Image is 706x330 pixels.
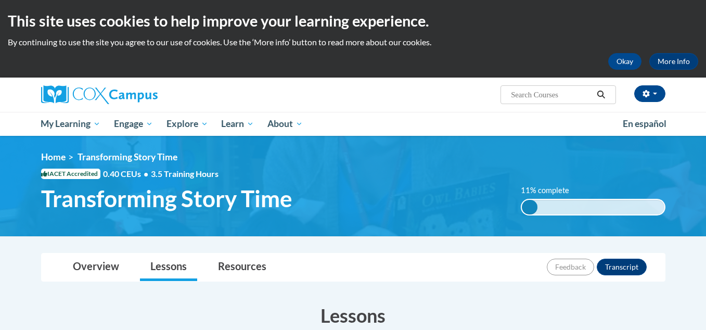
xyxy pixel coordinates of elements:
button: Okay [608,53,641,70]
a: Resources [208,253,277,281]
img: Cox Campus [41,85,158,104]
label: 11% complete [521,185,581,196]
a: Home [41,151,66,162]
button: Account Settings [634,85,665,102]
span: 3.5 Training Hours [151,169,219,179]
div: 11% complete [522,200,537,214]
span: Explore [166,118,208,130]
span: En español [623,118,666,129]
a: Lessons [140,253,197,281]
a: Explore [160,112,215,136]
span: Transforming Story Time [78,151,177,162]
a: About [261,112,310,136]
a: Engage [107,112,160,136]
button: Transcript [597,259,647,275]
a: Learn [214,112,261,136]
a: Cox Campus [41,85,239,104]
span: Engage [114,118,153,130]
span: Transforming Story Time [41,185,292,212]
a: My Learning [34,112,108,136]
button: Feedback [547,259,594,275]
a: Overview [62,253,130,281]
a: En español [616,113,673,135]
div: Main menu [25,112,681,136]
span: Learn [221,118,254,130]
span: 0.40 CEUs [103,168,151,180]
span: About [267,118,303,130]
p: By continuing to use the site you agree to our use of cookies. Use the ‘More info’ button to read... [8,36,698,48]
span: • [144,169,148,179]
a: More Info [649,53,698,70]
span: IACET Accredited [41,169,100,179]
span: My Learning [41,118,100,130]
input: Search Courses [510,88,593,101]
h2: This site uses cookies to help improve your learning experience. [8,10,698,31]
h3: Lessons [41,302,665,328]
button: Search [593,88,609,101]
